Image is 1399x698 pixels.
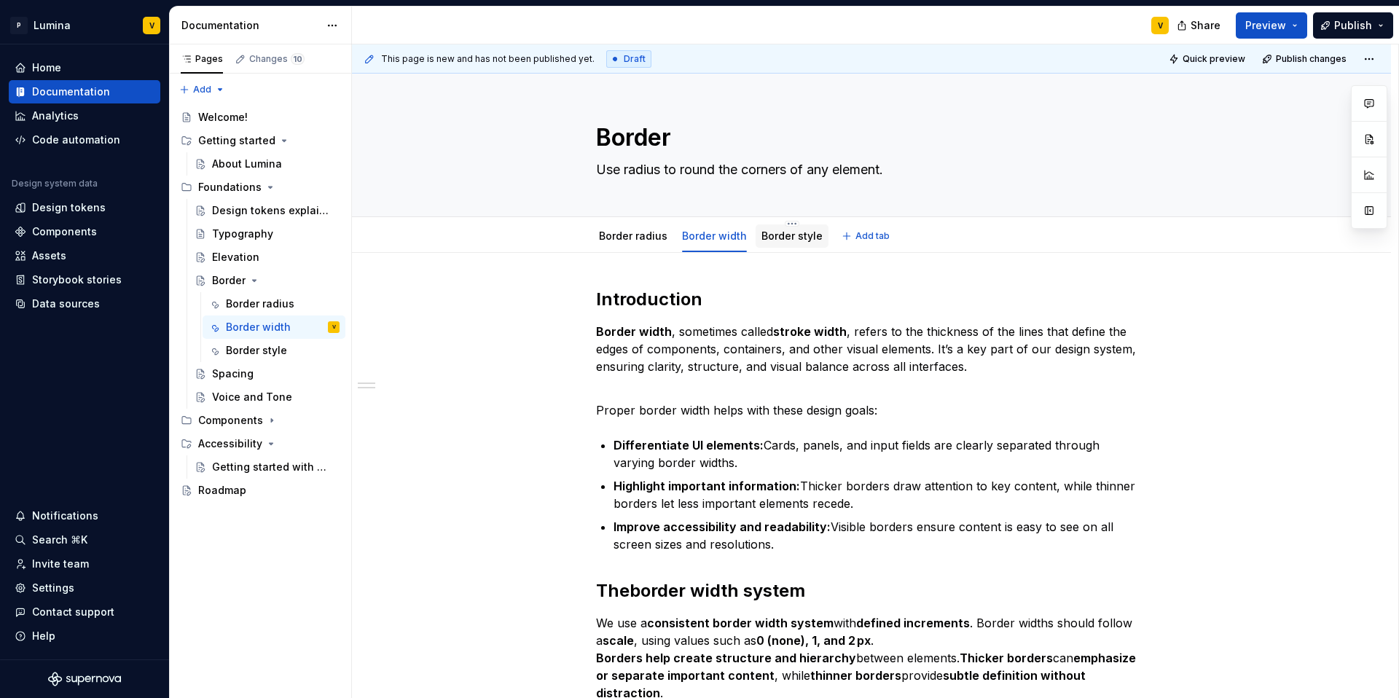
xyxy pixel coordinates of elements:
[10,17,28,34] div: P
[9,292,160,315] a: Data sources
[175,176,345,199] div: Foundations
[212,460,332,474] div: Getting started with accessibility
[1313,12,1393,39] button: Publish
[614,477,1147,512] p: Thicker borders draw attention to key content, while thinner borders let less important elements ...
[9,528,160,552] button: Search ⌘K
[1276,53,1347,65] span: Publish changes
[773,324,847,339] strong: stroke width
[175,106,345,129] a: Welcome!
[756,220,828,251] div: Border style
[596,324,672,339] strong: Border width
[9,600,160,624] button: Contact support
[9,552,160,576] a: Invite team
[9,196,160,219] a: Design tokens
[32,581,74,595] div: Settings
[9,128,160,152] a: Code automation
[9,80,160,103] a: Documentation
[810,668,901,683] strong: thinner borders
[9,576,160,600] a: Settings
[189,152,345,176] a: About Lumina
[682,230,747,242] a: Border width
[1245,18,1286,33] span: Preview
[593,220,673,251] div: Border radius
[189,455,345,479] a: Getting started with accessibility
[596,289,702,310] strong: Introduction
[599,230,667,242] a: Border radius
[856,616,970,630] strong: defined increments
[647,616,834,630] strong: consistent border width system
[1158,20,1163,31] div: V
[32,629,55,643] div: Help
[32,85,110,99] div: Documentation
[48,672,121,686] a: Supernova Logo
[175,479,345,502] a: Roadmap
[332,320,336,334] div: V
[198,133,275,148] div: Getting started
[32,509,98,523] div: Notifications
[593,158,1144,181] textarea: Use radius to round the corners of any element.
[189,385,345,409] a: Voice and Tone
[32,224,97,239] div: Components
[596,401,1147,419] p: Proper border width helps with these design goals:
[34,18,71,33] div: Lumina
[32,557,89,571] div: Invite team
[249,53,305,65] div: Changes
[614,436,1147,471] p: Cards, panels, and input fields are clearly separated through varying border widths.
[175,432,345,455] div: Accessibility
[189,199,345,222] a: Design tokens explained
[3,9,166,41] button: PLuminaV
[226,343,287,358] div: Border style
[1164,49,1252,69] button: Quick preview
[614,519,831,534] strong: Improve accessibility and readability:
[212,157,282,171] div: About Lumina
[12,178,98,189] div: Design system data
[9,624,160,648] button: Help
[624,53,646,65] span: Draft
[593,120,1144,155] textarea: Border
[212,390,292,404] div: Voice and Tone
[596,323,1147,393] p: , sometimes called , refers to the thickness of the lines that define the edges of components, co...
[32,133,120,147] div: Code automation
[198,110,248,125] div: Welcome!
[9,268,160,291] a: Storybook stories
[181,18,319,33] div: Documentation
[175,106,345,502] div: Page tree
[32,533,87,547] div: Search ⌘K
[212,250,259,264] div: Elevation
[596,580,630,601] strong: The
[596,579,1147,603] h2: border width system
[960,651,1053,665] strong: Thicker borders
[189,222,345,246] a: Typography
[175,129,345,152] div: Getting started
[212,273,246,288] div: Border
[189,362,345,385] a: Spacing
[9,244,160,267] a: Assets
[189,246,345,269] a: Elevation
[193,84,211,95] span: Add
[381,53,595,65] span: This page is new and has not been published yet.
[603,633,634,648] strong: scale
[32,248,66,263] div: Assets
[212,203,332,218] div: Design tokens explained
[198,413,263,428] div: Components
[1183,53,1245,65] span: Quick preview
[181,53,223,65] div: Pages
[203,315,345,339] a: Border widthV
[9,220,160,243] a: Components
[32,60,61,75] div: Home
[761,230,823,242] a: Border style
[756,633,871,648] strong: 0 (none), 1, and 2 px
[198,180,262,195] div: Foundations
[614,518,1147,553] p: Visible borders ensure content is easy to see on all screen sizes and resolutions.
[614,438,764,452] strong: Differentiate UI elements:
[32,272,122,287] div: Storybook stories
[32,200,106,215] div: Design tokens
[1169,12,1230,39] button: Share
[226,297,294,311] div: Border radius
[9,104,160,128] a: Analytics
[189,269,345,292] a: Border
[676,220,753,251] div: Border width
[198,483,246,498] div: Roadmap
[212,366,254,381] div: Spacing
[291,53,305,65] span: 10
